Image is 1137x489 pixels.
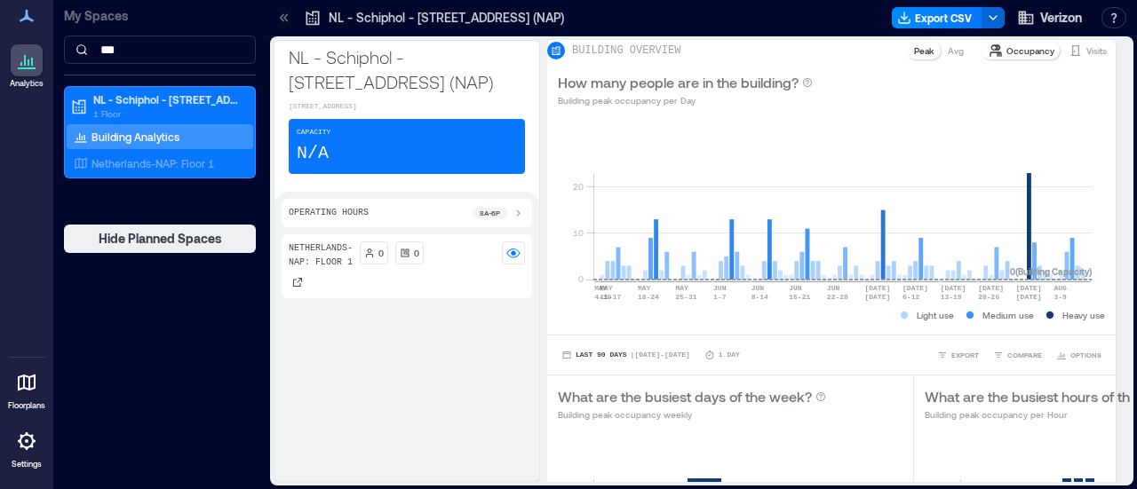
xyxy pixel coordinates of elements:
[719,350,740,360] p: 1 Day
[941,293,962,301] text: 13-19
[1016,284,1042,292] text: [DATE]
[572,43,680,58] p: BUILDING OVERVIEW
[91,156,214,170] p: Netherlands-NAP: Floor 1
[558,93,813,107] p: Building peak occupancy per Day
[1012,4,1087,32] button: Verizon
[1053,346,1105,364] button: OPTIONS
[600,293,621,301] text: 11-17
[1062,308,1105,322] p: Heavy use
[5,420,48,475] a: Settings
[902,284,928,292] text: [DATE]
[64,7,256,25] p: My Spaces
[914,43,934,58] p: Peak
[751,293,768,301] text: 8-14
[917,308,954,322] p: Light use
[638,293,659,301] text: 18-24
[594,284,608,292] text: MAY
[941,284,966,292] text: [DATE]
[578,273,584,284] tspan: 0
[64,225,256,253] button: Hide Planned Spaces
[675,284,688,292] text: MAY
[1007,350,1042,360] span: COMPARE
[600,284,613,292] text: MAY
[573,181,584,192] tspan: 20
[1054,293,1067,301] text: 3-9
[892,7,982,28] button: Export CSV
[1016,293,1042,301] text: [DATE]
[638,284,651,292] text: MAY
[558,346,694,364] button: Last 90 Days |[DATE]-[DATE]
[329,9,564,27] p: NL - Schiphol - [STREET_ADDRESS] (NAP)
[91,130,179,144] p: Building Analytics
[1040,9,1082,27] span: Verizon
[751,284,765,292] text: JUN
[864,293,890,301] text: [DATE]
[289,241,353,270] p: Netherlands-NAP: Floor 1
[827,293,848,301] text: 22-28
[675,293,696,301] text: 25-31
[12,459,42,469] p: Settings
[1070,350,1101,360] span: OPTIONS
[289,44,525,94] p: NL - Schiphol - [STREET_ADDRESS] (NAP)
[982,308,1034,322] p: Medium use
[948,43,964,58] p: Avg
[864,284,890,292] text: [DATE]
[573,227,584,238] tspan: 10
[713,284,727,292] text: JUN
[10,78,44,89] p: Analytics
[1006,43,1054,58] p: Occupancy
[902,293,919,301] text: 6-12
[480,208,500,218] p: 8a - 6p
[713,293,727,301] text: 1-7
[789,293,810,301] text: 15-21
[3,361,51,416] a: Floorplans
[827,284,840,292] text: JUN
[558,72,799,93] p: How many people are in the building?
[378,246,384,260] p: 0
[978,293,999,301] text: 20-26
[990,346,1046,364] button: COMPARE
[934,346,982,364] button: EXPORT
[4,39,49,94] a: Analytics
[789,284,802,292] text: JUN
[8,400,45,411] p: Floorplans
[558,386,812,407] p: What are the busiest days of the week?
[594,293,611,301] text: 4-10
[297,141,329,166] p: N/A
[1054,284,1067,292] text: AUG
[951,350,979,360] span: EXPORT
[558,407,826,422] p: Building peak occupancy weekly
[93,106,243,121] p: 1 Floor
[414,246,419,260] p: 0
[289,206,369,220] p: Operating Hours
[978,284,1004,292] text: [DATE]
[289,101,525,112] p: [STREET_ADDRESS]
[99,230,222,248] span: Hide Planned Spaces
[297,127,330,138] p: Capacity
[93,92,243,106] p: NL - Schiphol - [STREET_ADDRESS] (NAP)
[1086,43,1107,58] p: Visits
